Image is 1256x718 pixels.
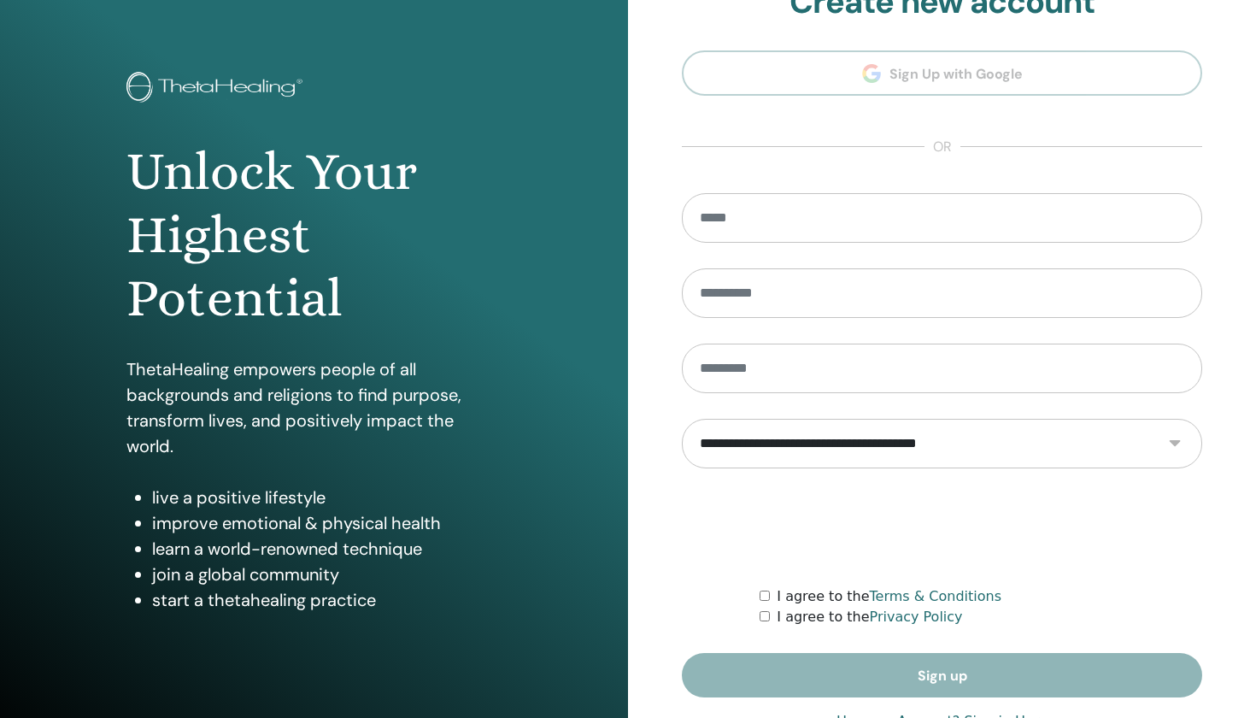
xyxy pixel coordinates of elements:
a: Privacy Policy [870,609,963,625]
li: learn a world-renowned technique [152,536,502,562]
p: ThetaHealing empowers people of all backgrounds and religions to find purpose, transform lives, a... [126,356,502,459]
li: improve emotional & physical health [152,510,502,536]
li: join a global community [152,562,502,587]
li: start a thetahealing practice [152,587,502,613]
a: Terms & Conditions [870,588,1001,604]
li: live a positive lifestyle [152,485,502,510]
span: or [924,137,960,157]
label: I agree to the [777,607,962,627]
iframe: reCAPTCHA [813,494,1072,561]
label: I agree to the [777,586,1001,607]
h1: Unlock Your Highest Potential [126,140,502,331]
